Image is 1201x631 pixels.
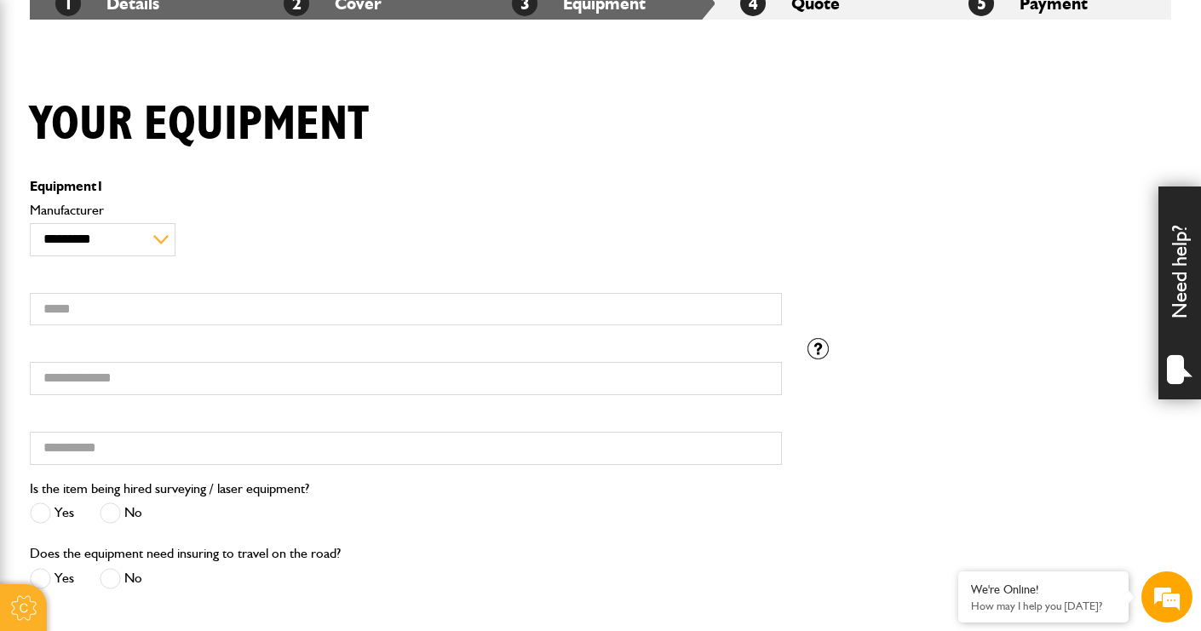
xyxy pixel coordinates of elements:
[100,568,142,589] label: No
[971,582,1116,597] div: We're Online!
[971,599,1116,612] p: How may I help you today?
[30,547,341,560] label: Does the equipment need insuring to travel on the road?
[96,178,104,194] span: 1
[30,482,309,496] label: Is the item being hired surveying / laser equipment?
[30,568,74,589] label: Yes
[30,96,369,153] h1: Your equipment
[30,502,74,524] label: Yes
[100,502,142,524] label: No
[30,180,782,193] p: Equipment
[30,204,782,217] label: Manufacturer
[1158,186,1201,399] div: Need help?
